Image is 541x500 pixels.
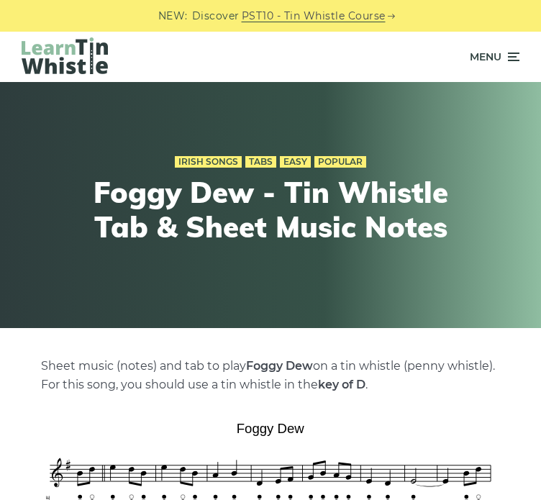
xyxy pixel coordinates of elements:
[318,378,365,391] strong: key of D
[41,357,500,394] p: Sheet music (notes) and tab to play on a tin whistle (penny whistle). For this song, you should u...
[175,156,242,168] a: Irish Songs
[246,359,313,373] strong: Foggy Dew
[245,156,276,168] a: Tabs
[314,156,366,168] a: Popular
[76,175,465,244] h1: Foggy Dew - Tin Whistle Tab & Sheet Music Notes
[280,156,311,168] a: Easy
[22,37,108,74] img: LearnTinWhistle.com
[470,39,501,75] span: Menu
